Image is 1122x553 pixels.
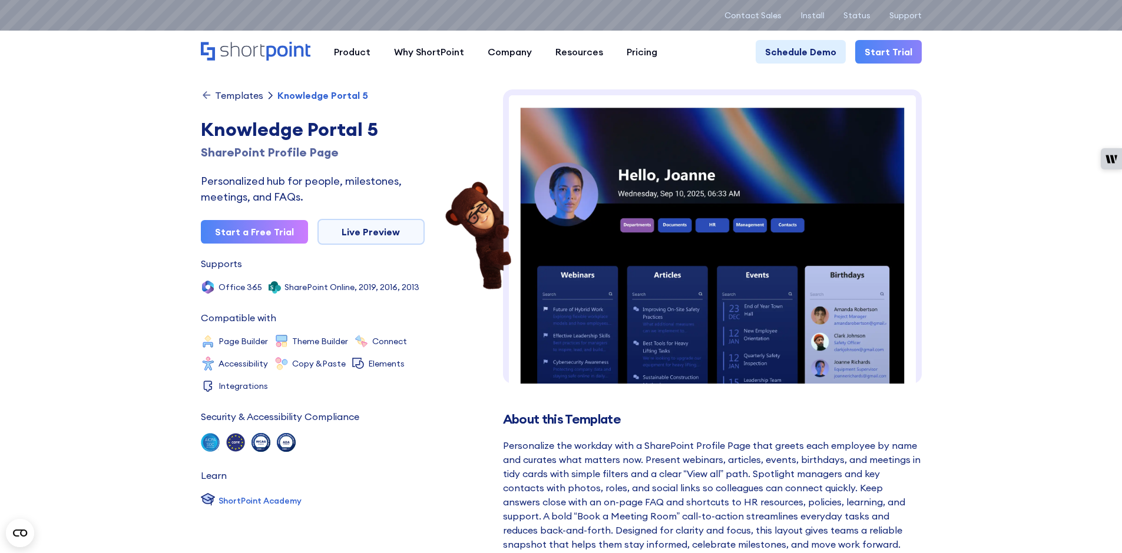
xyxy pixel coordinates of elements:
[201,89,263,101] a: Templates
[219,359,268,368] div: Accessibility
[756,40,846,64] a: Schedule Demo
[503,438,922,551] div: Personalize the workday with a SharePoint Profile Page that greets each employee by name and cura...
[219,382,268,390] div: Integrations
[855,40,922,64] a: Start Trial
[1063,497,1122,553] iframe: Chat Widget
[292,359,346,368] div: Copy &Paste
[843,11,871,20] a: Status
[219,337,268,345] div: Page Builder
[201,433,220,452] img: soc 2
[201,144,425,161] div: SharePoint Profile Page
[322,40,382,64] a: Product
[201,492,302,509] a: ShortPoint Academy
[317,219,425,245] a: Live Preview
[488,45,532,59] div: Company
[201,42,310,62] a: Home
[476,40,544,64] a: Company
[889,11,922,20] a: Support
[219,283,262,291] div: Office 365
[555,45,603,59] div: Resources
[372,337,407,345] div: Connect
[201,115,425,144] div: Knowledge Portal 5
[201,259,242,268] div: Supports
[284,283,419,291] div: SharePoint Online, 2019, 2016, 2013
[503,412,922,427] h2: About this Template
[615,40,669,64] a: Pricing
[724,11,782,20] a: Contact Sales
[382,40,476,64] a: Why ShortPoint
[627,45,657,59] div: Pricing
[292,337,348,345] div: Theme Builder
[201,313,276,322] div: Compatible with
[544,40,615,64] a: Resources
[201,412,359,421] div: Security & Accessibility Compliance
[201,173,425,205] div: Personalized hub for people, milestones, meetings, and FAQs.
[219,495,302,507] div: ShortPoint Academy
[800,11,825,20] a: Install
[334,45,370,59] div: Product
[215,91,263,100] div: Templates
[201,220,308,244] a: Start a Free Trial
[394,45,464,59] div: Why ShortPoint
[6,519,34,547] button: Open CMP widget
[368,359,405,368] div: Elements
[277,91,368,100] div: Knowledge Portal 5
[201,471,227,480] div: Learn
